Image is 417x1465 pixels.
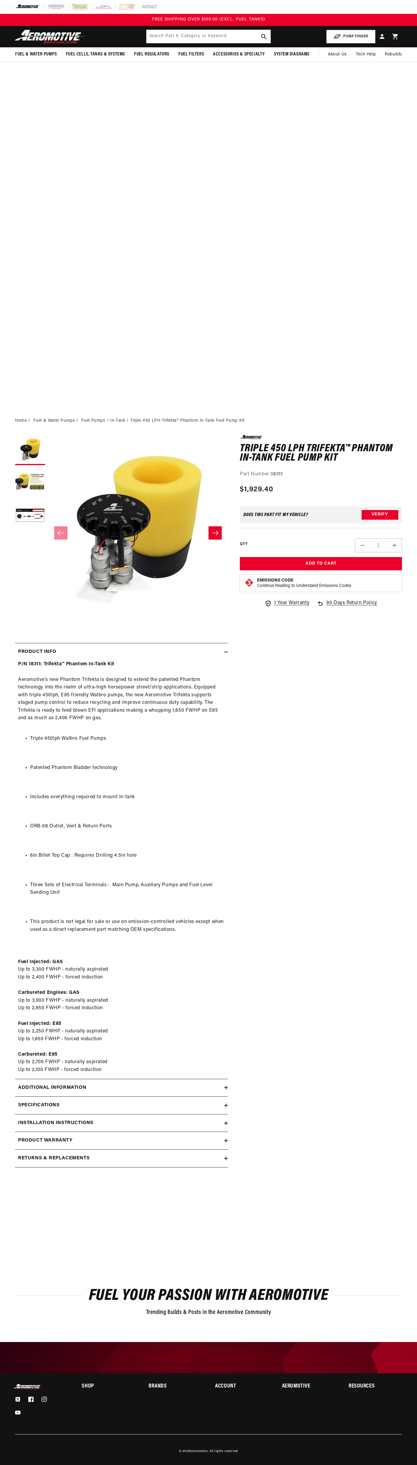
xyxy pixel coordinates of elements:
strong: P/N 18311: Trifekta™ Phantom In-Tank Kit [18,662,114,666]
strong: 18311 [271,472,283,477]
small: © 2025 . [179,1450,208,1453]
summary: Resources [349,1384,402,1389]
button: PUMP FINDER [326,30,375,43]
summary: System Diagrams [269,47,314,61]
summary: Fuel & Water Pumps [11,47,61,61]
button: Load image 2 in gallery view [15,468,45,498]
div: Does This part fit My vehicle? [243,512,308,517]
span: FREE SHIPPING OVER $109.00 (EXCL. FUEL TANKS) [152,17,265,22]
small: All rights reserved [209,1450,238,1453]
div: Part Number: [240,471,402,478]
p: Continue Reading to Understand Emissions Codes [257,583,351,589]
button: search button [257,30,271,43]
summary: Brands [149,1384,202,1389]
li: 6in Billet Top Cap : Requires Drilling 4.5in hole [30,852,225,860]
a: Fuel Pumps [81,417,105,424]
li: Triple 450lph Walbro Fuel Pumps [30,735,225,743]
li: In-Tank [110,417,130,424]
button: Verify [362,510,398,520]
button: Slide left [54,526,67,540]
button: Emissions CodeContinue Reading to Understand Emissions Codes [257,578,351,589]
span: Tech Help [356,51,376,58]
strong: Fuel Injected: GAS [18,959,63,964]
h2: Fuel Your Passion with Aeromotive [15,1289,402,1303]
a: 1 Year Warranty [265,599,309,607]
span: Fuel Cells, Tanks & Systems [66,51,125,58]
strong: Fuel Injected: E85 [18,1021,61,1026]
span: System Diagrams [274,51,309,58]
summary: Shop [82,1384,135,1389]
a: Aeromotive [190,1450,207,1453]
h1: Triple 450 LPH Trifekta™ Phantom In-Tank Fuel Pump Kit [240,444,402,463]
summary: Fuel Cells, Tanks & Systems [61,47,130,61]
summary: Specifications [15,1097,228,1114]
h2: Product Info [18,648,56,656]
summary: Installation Instructions [15,1114,228,1132]
summary: Returns & replacements [15,1150,228,1167]
img: Aeromotive [13,30,88,44]
a: About Us [323,47,351,62]
media-gallery: Gallery Viewer [15,435,228,631]
button: Add to Cart [240,557,402,571]
strong: Emissions Code [257,578,293,583]
summary: Aeromotive [282,1384,335,1389]
a: Fuel & Water Pumps [33,417,75,424]
li: ORB-08 Outlet, Vent & Return Ports [30,823,225,830]
summary: Rebuilds [380,47,407,62]
button: Slide right [208,526,222,540]
summary: Accessories & Specialty [208,47,269,61]
h2: Installation Instructions [18,1119,93,1127]
summary: Product Info [15,643,228,661]
summary: Tech Help [351,47,380,62]
a: 90 Days Return Policy [317,599,377,613]
h2: Specifications [18,1101,59,1109]
span: Trending Builds & Posts in the Aeromotive Community [146,1309,271,1315]
p: Up to 3,300 FWHP - naturally aspirated Up to 2,400 FWHP - forced induction Up to 3,900 FWHP - nat... [18,943,225,1074]
li: This product is not legal for sale or use on emission-controlled vehicles except when used as a d... [30,918,225,934]
li: Three Sets of Electrical Terminals : Main Pump, Auxiliary Pumps and Fuel Level Sending Unit [30,881,225,897]
span: 1 Year Warranty [274,599,309,607]
strong: Carbureted: E85 [18,1052,58,1057]
strong: Carbureted Engines: GAS [18,990,80,995]
label: QTY [240,542,247,547]
span: $1,929.40 [240,484,273,495]
li: Includes everything required to mount in-tank [30,793,225,801]
li: Patented Phantom Bladder technology [30,764,225,772]
span: Rebuilds [385,51,402,58]
h2: Additional information [18,1084,86,1092]
button: Load image 3 in gallery view [15,501,45,531]
span: Fuel Regulators [134,51,169,58]
summary: Fuel Filters [174,47,208,61]
span: Fuel & Water Pumps [15,51,57,58]
button: Load image 1 in gallery view [15,435,45,465]
h2: Returns & replacements [18,1155,89,1162]
a: Home [15,417,27,424]
summary: Account [215,1384,268,1389]
summary: Fuel Regulators [130,47,174,61]
span: Accessories & Specialty [213,51,265,58]
summary: Product warranty [15,1132,228,1149]
p: Aeromotive’s new Phantom Trifekta is designed to extend the patented Phantom technology into the ... [18,660,225,730]
img: Aeromotive [13,1384,43,1390]
img: Emissions code [244,578,254,588]
summary: Additional information [15,1079,228,1097]
span: About Us [328,52,347,57]
input: Search by Part Number, Category or Keyword [146,30,271,43]
li: Triple 450 LPH Trifekta™ Phantom In-Tank Fuel Pump Kit [130,417,244,424]
h2: Product warranty [18,1137,73,1145]
span: 90 Days Return Policy [326,599,377,613]
span: Fuel Filters [178,51,204,58]
nav: breadcrumbs [15,417,402,424]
